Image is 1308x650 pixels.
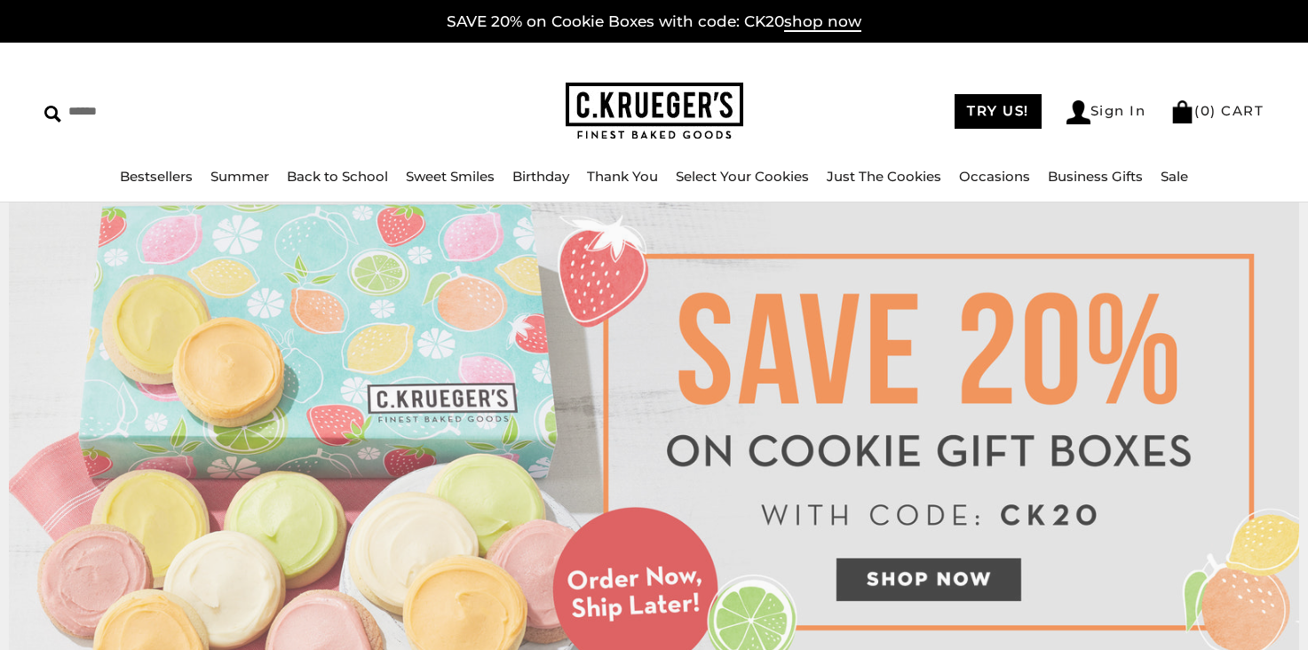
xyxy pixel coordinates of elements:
a: Just The Cookies [827,168,941,185]
a: Business Gifts [1048,168,1143,185]
img: C.KRUEGER'S [566,83,743,140]
a: Sweet Smiles [406,168,495,185]
a: Sale [1161,168,1188,185]
a: Bestsellers [120,168,193,185]
img: Search [44,106,61,123]
img: Account [1066,100,1090,124]
a: Occasions [959,168,1030,185]
a: Select Your Cookies [676,168,809,185]
input: Search [44,98,332,125]
a: Birthday [512,168,569,185]
a: Sign In [1066,100,1146,124]
a: Back to School [287,168,388,185]
a: Summer [210,168,269,185]
a: SAVE 20% on Cookie Boxes with code: CK20shop now [447,12,861,32]
a: Thank You [587,168,658,185]
span: 0 [1201,102,1211,119]
a: (0) CART [1170,102,1264,119]
a: TRY US! [955,94,1042,129]
img: Bag [1170,100,1194,123]
span: shop now [784,12,861,32]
